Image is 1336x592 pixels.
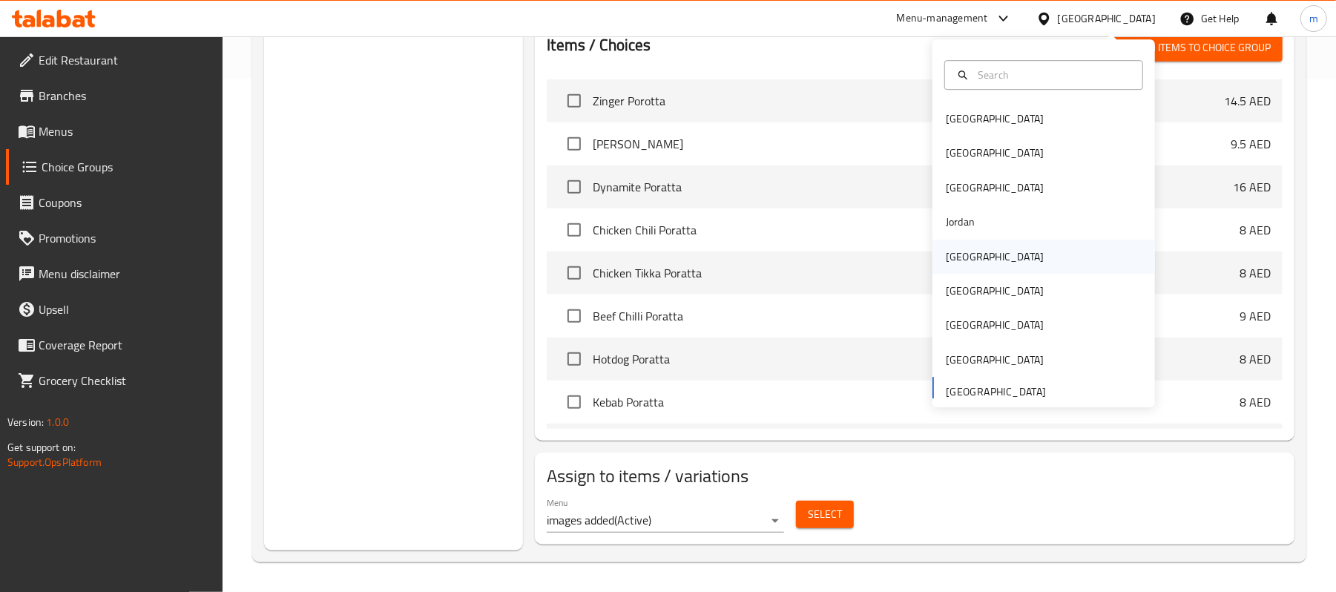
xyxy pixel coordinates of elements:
[559,214,590,246] span: Select choice
[39,229,211,247] span: Promotions
[6,220,223,256] a: Promotions
[1231,135,1271,153] p: 9.5 AED
[559,343,590,375] span: Select choice
[559,85,590,116] span: Select choice
[39,372,211,389] span: Grocery Checklist
[593,264,1240,282] span: Chicken Tikka Poratta
[7,453,102,472] a: Support.OpsPlatform
[39,300,211,318] span: Upsell
[593,135,1231,153] span: [PERSON_NAME]
[39,87,211,105] span: Branches
[559,387,590,418] span: Select choice
[946,180,1044,196] div: [GEOGRAPHIC_DATA]
[46,412,69,432] span: 1.0.0
[946,145,1044,162] div: [GEOGRAPHIC_DATA]
[593,221,1240,239] span: Chicken Chili Poratta
[946,214,975,231] div: Jordan
[593,178,1233,196] span: Dynamite Poratta
[1058,10,1156,27] div: [GEOGRAPHIC_DATA]
[39,51,211,69] span: Edit Restaurant
[6,149,223,185] a: Choice Groups
[6,327,223,363] a: Coverage Report
[946,352,1044,368] div: [GEOGRAPHIC_DATA]
[559,128,590,159] span: Select choice
[6,114,223,149] a: Menus
[593,393,1240,411] span: Kebab Poratta
[1122,39,1271,57] span: Add (0) items to choice group
[1240,393,1271,411] p: 8 AED
[946,283,1044,299] div: [GEOGRAPHIC_DATA]
[946,111,1044,127] div: [GEOGRAPHIC_DATA]
[559,257,590,289] span: Select choice
[1240,307,1271,325] p: 9 AED
[39,336,211,354] span: Coverage Report
[1309,10,1318,27] span: m
[593,350,1240,368] span: Hotdog Poratta
[593,92,1224,110] span: Zinger Porotta
[559,171,590,203] span: Select choice
[547,498,568,507] label: Menu
[6,78,223,114] a: Branches
[39,194,211,211] span: Coupons
[6,42,223,78] a: Edit Restaurant
[946,318,1044,334] div: [GEOGRAPHIC_DATA]
[946,249,1044,265] div: [GEOGRAPHIC_DATA]
[7,412,44,432] span: Version:
[6,256,223,292] a: Menu disclaimer
[796,501,854,528] button: Select
[7,438,76,457] span: Get support on:
[1240,221,1271,239] p: 8 AED
[547,509,784,533] div: images added(Active)
[1240,350,1271,368] p: 8 AED
[39,122,211,140] span: Menus
[547,34,651,56] h2: Items / Choices
[972,67,1133,83] input: Search
[559,300,590,332] span: Select choice
[593,307,1240,325] span: Beef Chilli Poratta
[6,292,223,327] a: Upsell
[39,265,211,283] span: Menu disclaimer
[1233,178,1271,196] p: 16 AED
[897,10,988,27] div: Menu-management
[1110,34,1283,62] button: Add (0) items to choice group
[1224,92,1271,110] p: 14.5 AED
[1240,264,1271,282] p: 8 AED
[6,363,223,398] a: Grocery Checklist
[42,158,211,176] span: Choice Groups
[6,185,223,220] a: Coupons
[808,505,842,524] span: Select
[547,464,1283,488] h2: Assign to items / variations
